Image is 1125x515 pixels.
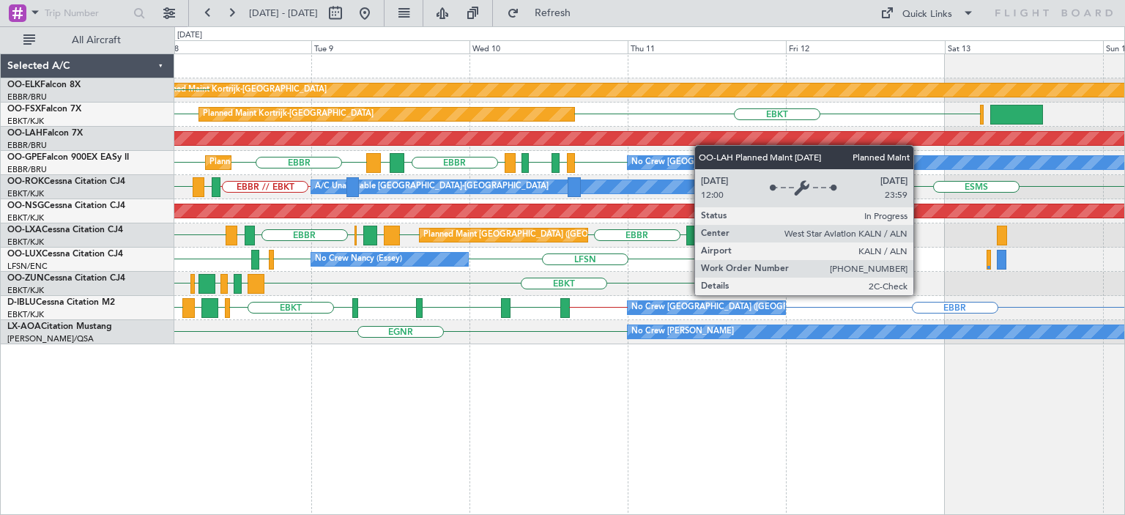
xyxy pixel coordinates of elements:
[7,105,41,114] span: OO-FSX
[7,81,40,89] span: OO-ELK
[7,164,47,175] a: EBBR/BRU
[7,81,81,89] a: OO-ELKFalcon 8X
[7,116,44,127] a: EBKT/KJK
[7,285,44,296] a: EBKT/KJK
[7,153,129,162] a: OO-GPEFalcon 900EX EASy II
[7,140,47,151] a: EBBR/BRU
[16,29,159,52] button: All Aircraft
[203,103,374,125] div: Planned Maint Kortrijk-[GEOGRAPHIC_DATA]
[7,237,44,248] a: EBKT/KJK
[7,322,41,331] span: LX-AOA
[7,212,44,223] a: EBKT/KJK
[7,92,47,103] a: EBBR/BRU
[7,309,44,320] a: EBKT/KJK
[631,321,734,343] div: No Crew [PERSON_NAME]
[945,40,1103,53] div: Sat 13
[7,226,42,234] span: OO-LXA
[38,35,155,45] span: All Aircraft
[522,8,584,18] span: Refresh
[469,40,628,53] div: Wed 10
[45,2,129,24] input: Trip Number
[177,29,202,42] div: [DATE]
[315,176,549,198] div: A/C Unavailable [GEOGRAPHIC_DATA]-[GEOGRAPHIC_DATA]
[7,129,42,138] span: OO-LAH
[7,298,36,307] span: D-IBLU
[156,79,327,101] div: Planned Maint Kortrijk-[GEOGRAPHIC_DATA]
[7,261,48,272] a: LFSN/ENC
[7,188,44,199] a: EBKT/KJK
[209,152,475,174] div: Planned Maint [GEOGRAPHIC_DATA] ([GEOGRAPHIC_DATA] National)
[7,250,123,259] a: OO-LUXCessna Citation CJ4
[249,7,318,20] span: [DATE] - [DATE]
[7,226,123,234] a: OO-LXACessna Citation CJ4
[7,274,44,283] span: OO-ZUN
[902,7,952,22] div: Quick Links
[7,298,115,307] a: D-IBLUCessna Citation M2
[7,274,125,283] a: OO-ZUNCessna Citation CJ4
[786,40,944,53] div: Fri 12
[7,201,44,210] span: OO-NSG
[7,153,42,162] span: OO-GPE
[7,177,44,186] span: OO-ROK
[7,129,83,138] a: OO-LAHFalcon 7X
[7,333,94,344] a: [PERSON_NAME]/QSA
[7,201,125,210] a: OO-NSGCessna Citation CJ4
[315,248,402,270] div: No Crew Nancy (Essey)
[7,177,125,186] a: OO-ROKCessna Citation CJ4
[631,297,877,319] div: No Crew [GEOGRAPHIC_DATA] ([GEOGRAPHIC_DATA] National)
[152,40,311,53] div: Mon 8
[311,40,469,53] div: Tue 9
[7,105,81,114] a: OO-FSXFalcon 7X
[873,1,981,25] button: Quick Links
[7,322,112,331] a: LX-AOACitation Mustang
[631,152,877,174] div: No Crew [GEOGRAPHIC_DATA] ([GEOGRAPHIC_DATA] National)
[423,224,688,246] div: Planned Maint [GEOGRAPHIC_DATA] ([GEOGRAPHIC_DATA] National)
[500,1,588,25] button: Refresh
[7,250,42,259] span: OO-LUX
[628,40,786,53] div: Thu 11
